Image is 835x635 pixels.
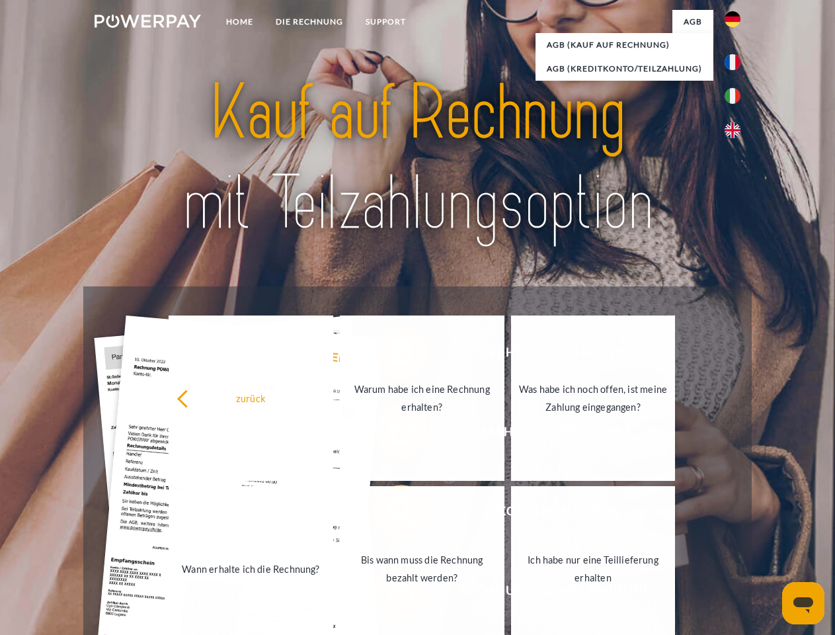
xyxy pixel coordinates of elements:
div: Wann erhalte ich die Rechnung? [177,560,325,577]
iframe: Schaltfläche zum Öffnen des Messaging-Fensters [782,582,824,624]
a: AGB (Kreditkonto/Teilzahlung) [536,57,713,81]
div: Warum habe ich eine Rechnung erhalten? [348,380,497,416]
a: Home [215,10,264,34]
a: SUPPORT [354,10,417,34]
img: fr [725,54,740,70]
img: title-powerpay_de.svg [126,63,709,253]
div: Was habe ich noch offen, ist meine Zahlung eingegangen? [519,380,668,416]
a: AGB (Kauf auf Rechnung) [536,33,713,57]
a: agb [672,10,713,34]
div: zurück [177,389,325,407]
img: logo-powerpay-white.svg [95,15,201,28]
a: DIE RECHNUNG [264,10,354,34]
div: Ich habe nur eine Teillieferung erhalten [519,551,668,587]
div: Bis wann muss die Rechnung bezahlt werden? [348,551,497,587]
img: en [725,122,740,138]
img: it [725,88,740,104]
img: de [725,11,740,27]
a: Was habe ich noch offen, ist meine Zahlung eingegangen? [511,316,676,481]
